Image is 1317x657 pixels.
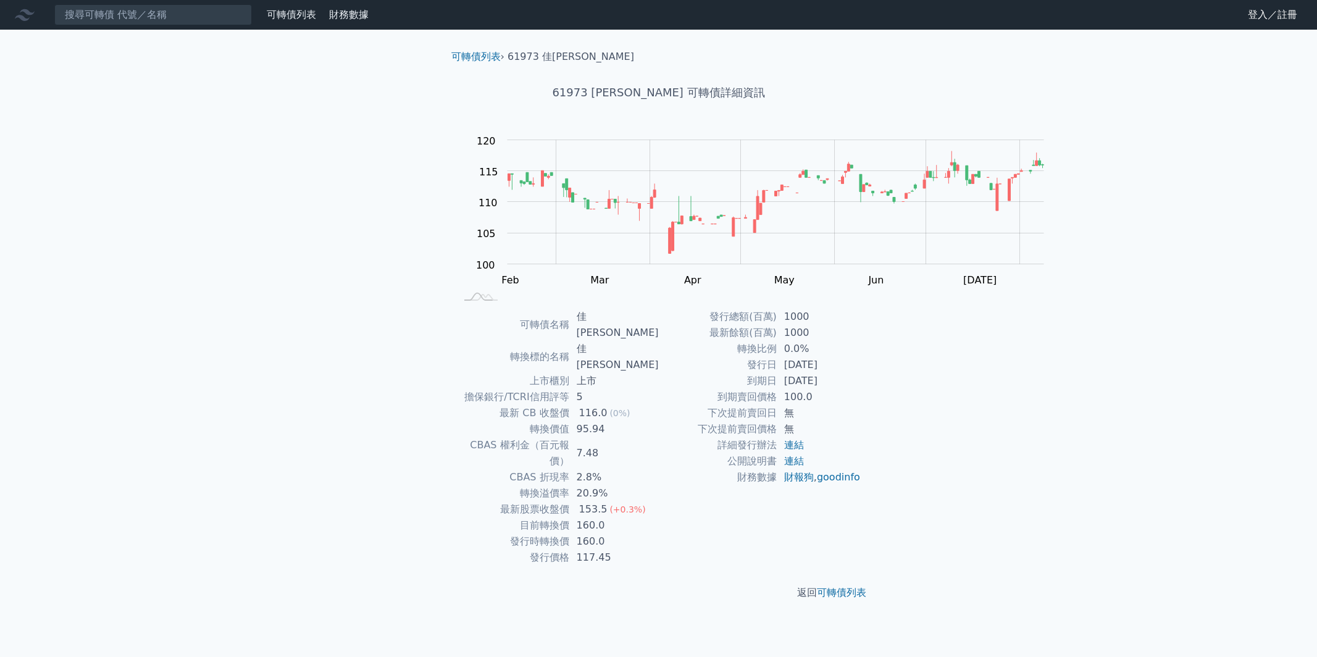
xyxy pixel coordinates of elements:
[577,405,610,421] div: 116.0
[477,228,496,240] tspan: 105
[267,9,316,20] a: 可轉債列表
[456,437,569,469] td: CBAS 權利金（百元報價）
[569,534,659,550] td: 160.0
[470,135,1063,287] g: Chart
[777,357,861,373] td: [DATE]
[659,469,777,485] td: 財務數據
[456,550,569,566] td: 發行價格
[569,389,659,405] td: 5
[777,469,861,485] td: ,
[54,4,252,25] input: 搜尋可轉債 代號／名稱
[659,453,777,469] td: 公開說明書
[456,469,569,485] td: CBAS 折現率
[456,421,569,437] td: 轉換價值
[777,341,861,357] td: 0.0%
[569,485,659,501] td: 20.9%
[659,309,777,325] td: 發行總額(百萬)
[609,504,645,514] span: (+0.3%)
[777,309,861,325] td: 1000
[659,389,777,405] td: 到期賣回價格
[456,341,569,373] td: 轉換標的名稱
[441,84,876,101] h1: 61973 [PERSON_NAME] 可轉債詳細資訊
[777,405,861,421] td: 無
[577,501,610,517] div: 153.5
[684,274,701,286] tspan: Apr
[590,274,609,286] tspan: Mar
[477,135,496,147] tspan: 120
[659,373,777,389] td: 到期日
[817,587,866,598] a: 可轉債列表
[508,49,634,64] li: 61973 佳[PERSON_NAME]
[963,274,997,286] tspan: [DATE]
[659,421,777,437] td: 下次提前賣回價格
[569,517,659,534] td: 160.0
[777,373,861,389] td: [DATE]
[659,341,777,357] td: 轉換比例
[569,550,659,566] td: 117.45
[569,309,659,341] td: 佳[PERSON_NAME]
[456,373,569,389] td: 上市櫃別
[777,389,861,405] td: 100.0
[456,309,569,341] td: 可轉債名稱
[479,197,498,209] tspan: 110
[329,9,369,20] a: 財務數據
[451,49,504,64] li: ›
[777,421,861,437] td: 無
[659,405,777,421] td: 下次提前賣回日
[456,517,569,534] td: 目前轉換價
[659,357,777,373] td: 發行日
[569,341,659,373] td: 佳[PERSON_NAME]
[777,325,861,341] td: 1000
[659,437,777,453] td: 詳細發行辦法
[451,51,501,62] a: 可轉債列表
[784,471,814,483] a: 財報狗
[456,405,569,421] td: 最新 CB 收盤價
[1238,5,1307,25] a: 登入／註冊
[817,471,860,483] a: goodinfo
[456,389,569,405] td: 擔保銀行/TCRI信用評等
[501,274,519,286] tspan: Feb
[479,166,498,178] tspan: 115
[569,437,659,469] td: 7.48
[868,274,884,286] tspan: Jun
[659,325,777,341] td: 最新餘額(百萬)
[456,485,569,501] td: 轉換溢價率
[569,469,659,485] td: 2.8%
[456,534,569,550] td: 發行時轉換價
[784,439,804,451] a: 連結
[441,585,876,600] p: 返回
[456,501,569,517] td: 最新股票收盤價
[569,421,659,437] td: 95.94
[774,274,795,286] tspan: May
[784,455,804,467] a: 連結
[476,259,495,271] tspan: 100
[569,373,659,389] td: 上市
[609,408,630,418] span: (0%)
